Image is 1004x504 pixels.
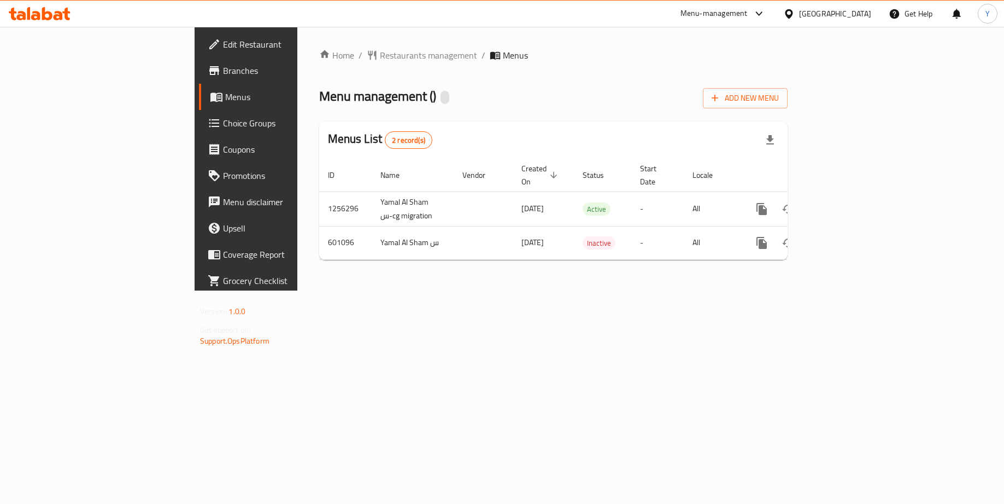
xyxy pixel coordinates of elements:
[749,230,775,256] button: more
[583,237,615,250] span: Inactive
[583,202,610,216] div: Active
[223,143,354,156] span: Coupons
[684,192,740,226] td: All
[199,136,362,163] a: Coupons
[223,195,354,208] span: Menu disclaimer
[684,226,740,259] td: All
[740,159,862,192] th: Actions
[200,304,227,318] span: Version:
[583,169,618,182] span: Status
[223,64,354,77] span: Branches
[521,162,561,188] span: Created On
[199,215,362,241] a: Upsell
[703,88,788,108] button: Add New Menu
[199,241,362,268] a: Coverage Report
[799,8,871,20] div: [GEOGRAPHIC_DATA]
[680,7,748,20] div: Menu-management
[199,57,362,84] a: Branches
[521,201,544,216] span: [DATE]
[319,159,862,260] table: enhanced table
[503,49,528,62] span: Menus
[223,222,354,235] span: Upsell
[385,135,432,146] span: 2 record(s)
[319,49,788,62] nav: breadcrumb
[583,203,610,216] span: Active
[223,38,354,51] span: Edit Restaurant
[199,31,362,57] a: Edit Restaurant
[223,274,354,287] span: Grocery Checklist
[367,49,477,62] a: Restaurants management
[985,8,990,20] span: Y
[631,192,684,226] td: -
[775,196,801,222] button: Change Status
[385,131,432,149] div: Total records count
[380,169,414,182] span: Name
[521,235,544,250] span: [DATE]
[482,49,485,62] li: /
[225,90,354,103] span: Menus
[199,163,362,189] a: Promotions
[631,226,684,259] td: -
[372,226,454,259] td: Yamal Al Sham س
[223,248,354,261] span: Coverage Report
[640,162,671,188] span: Start Date
[319,84,436,108] span: Menu management ( )
[583,236,615,250] div: Inactive
[328,131,432,149] h2: Menus List
[692,169,727,182] span: Locale
[200,323,250,337] span: Get support on:
[749,196,775,222] button: more
[775,230,801,256] button: Change Status
[199,110,362,136] a: Choice Groups
[380,49,477,62] span: Restaurants management
[462,169,500,182] span: Vendor
[200,334,269,348] a: Support.OpsPlatform
[223,117,354,130] span: Choice Groups
[328,169,349,182] span: ID
[372,192,454,226] td: Yamal Al Sham س-cg migration
[199,189,362,215] a: Menu disclaimer
[223,169,354,182] span: Promotions
[199,268,362,294] a: Grocery Checklist
[757,127,783,153] div: Export file
[228,304,245,318] span: 1.0.0
[712,91,779,105] span: Add New Menu
[199,84,362,110] a: Menus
